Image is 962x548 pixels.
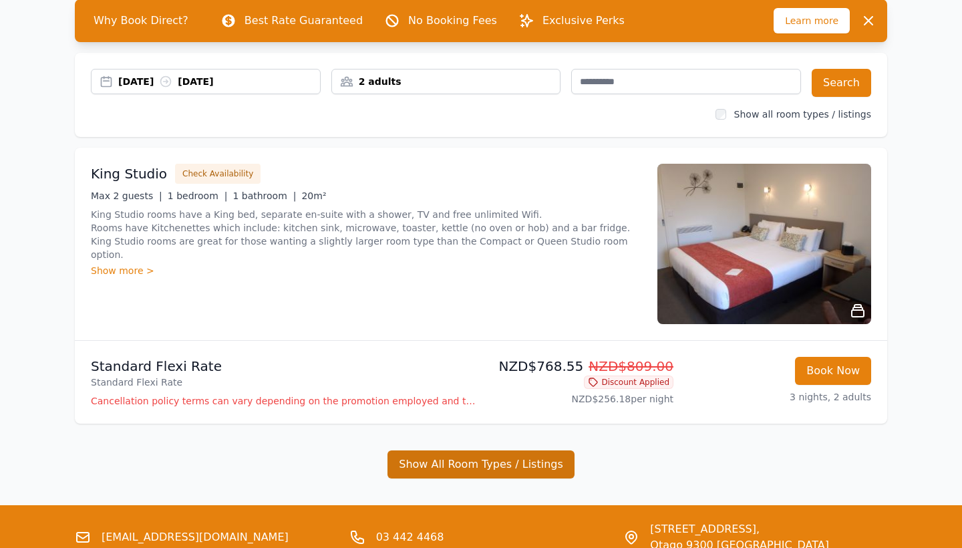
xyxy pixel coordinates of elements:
p: Standard Flexi Rate [91,357,476,376]
div: Show more > [91,264,641,277]
span: Why Book Direct? [83,7,199,34]
p: Exclusive Perks [542,13,625,29]
div: [DATE] [DATE] [118,75,320,88]
button: Book Now [795,357,871,385]
p: 3 nights, 2 adults [684,390,871,404]
span: Learn more [774,8,850,33]
p: NZD$768.55 [486,357,673,376]
p: No Booking Fees [408,13,497,29]
span: Max 2 guests | [91,190,162,201]
span: Discount Applied [584,376,673,389]
p: King Studio rooms have a King bed, separate en-suite with a shower, TV and free unlimited Wifi. R... [91,208,641,261]
a: [EMAIL_ADDRESS][DOMAIN_NAME] [102,529,289,545]
button: Search [812,69,871,97]
a: 03 442 4468 [376,529,444,545]
label: Show all room types / listings [734,109,871,120]
span: [STREET_ADDRESS], [650,521,829,537]
p: Cancellation policy terms can vary depending on the promotion employed and the time of stay of th... [91,394,476,408]
span: 1 bedroom | [168,190,228,201]
span: 20m² [301,190,326,201]
span: NZD$809.00 [589,358,673,374]
p: Best Rate Guaranteed [245,13,363,29]
button: Check Availability [175,164,261,184]
div: 2 adults [332,75,560,88]
button: Show All Room Types / Listings [387,450,575,478]
span: 1 bathroom | [232,190,296,201]
p: Standard Flexi Rate [91,376,476,389]
p: NZD$256.18 per night [486,392,673,406]
h3: King Studio [91,164,167,183]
